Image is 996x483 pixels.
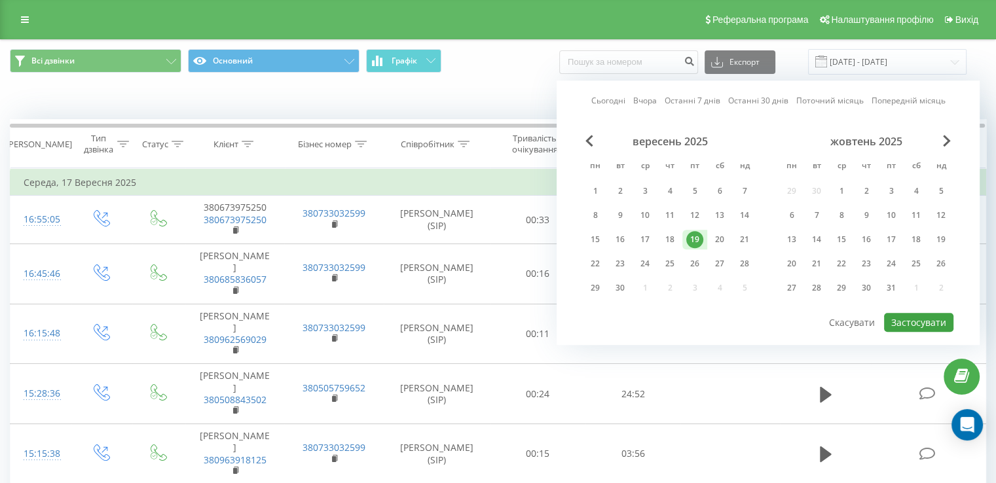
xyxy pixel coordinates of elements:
[735,157,754,177] abbr: неділя
[657,181,682,201] div: чт 4 вер 2025 р.
[608,230,633,249] div: вт 16 вер 2025 р.
[633,206,657,225] div: ср 10 вер 2025 р.
[858,279,875,296] div: 30
[657,230,682,249] div: чт 18 вер 2025 р.
[808,231,825,248] div: 14
[879,206,904,225] div: пт 10 жовт 2025 р.
[711,231,728,248] div: 20
[932,183,950,200] div: 5
[384,364,490,424] td: [PERSON_NAME] (SIP)
[392,56,417,65] span: Графік
[185,243,284,304] td: [PERSON_NAME]
[858,255,875,272] div: 23
[779,206,804,225] div: пн 6 жовт 2025 р.
[951,409,983,440] div: Open Intercom Messenger
[804,230,829,249] div: вт 14 жовт 2025 р.
[858,183,875,200] div: 2
[883,207,900,224] div: 10
[24,261,58,287] div: 16:45:46
[881,157,901,177] abbr: п’ятниця
[303,441,365,454] a: 380733032599
[808,279,825,296] div: 28
[587,207,604,224] div: 8
[804,206,829,225] div: вт 7 жовт 2025 р.
[490,243,585,304] td: 00:16
[783,207,800,224] div: 6
[707,181,732,201] div: сб 6 вер 2025 р.
[587,279,604,296] div: 29
[858,231,875,248] div: 16
[879,254,904,274] div: пт 24 жовт 2025 р.
[24,207,58,232] div: 16:55:05
[401,139,454,150] div: Співробітник
[10,49,181,73] button: Всі дзвінки
[707,206,732,225] div: сб 13 вер 2025 р.
[707,254,732,274] div: сб 27 вер 2025 р.
[490,364,585,424] td: 00:24
[807,157,826,177] abbr: вівторок
[711,183,728,200] div: 6
[612,183,629,200] div: 2
[636,183,654,200] div: 3
[204,454,267,466] a: 380963918125
[142,139,168,150] div: Статус
[732,181,757,201] div: нд 7 вер 2025 р.
[188,49,360,73] button: Основний
[854,254,879,274] div: чт 23 жовт 2025 р.
[661,255,678,272] div: 25
[636,207,654,224] div: 10
[908,255,925,272] div: 25
[779,278,804,298] div: пн 27 жовт 2025 р.
[779,254,804,274] div: пн 20 жовт 2025 р.
[943,135,951,147] span: Next Month
[633,230,657,249] div: ср 17 вер 2025 р.
[904,206,929,225] div: сб 11 жовт 2025 р.
[883,231,900,248] div: 17
[712,14,809,25] span: Реферальна програма
[829,206,854,225] div: ср 8 жовт 2025 р.
[608,278,633,298] div: вт 30 вер 2025 р.
[610,157,630,177] abbr: вівторок
[657,206,682,225] div: чт 11 вер 2025 р.
[490,196,585,244] td: 00:33
[707,230,732,249] div: сб 20 вер 2025 р.
[612,207,629,224] div: 9
[831,14,933,25] span: Налаштування профілю
[833,255,850,272] div: 22
[185,196,284,244] td: 380673975250
[583,135,757,148] div: вересень 2025
[829,278,854,298] div: ср 29 жовт 2025 р.
[303,207,365,219] a: 380733032599
[931,157,951,177] abbr: неділя
[879,278,904,298] div: пт 31 жовт 2025 р.
[636,231,654,248] div: 17
[779,230,804,249] div: пн 13 жовт 2025 р.
[587,255,604,272] div: 22
[384,243,490,304] td: [PERSON_NAME] (SIP)
[633,254,657,274] div: ср 24 вер 2025 р.
[908,207,925,224] div: 11
[585,157,605,177] abbr: понеділок
[854,206,879,225] div: чт 9 жовт 2025 р.
[808,255,825,272] div: 21
[6,139,72,150] div: [PERSON_NAME]
[932,207,950,224] div: 12
[932,255,950,272] div: 26
[883,279,900,296] div: 31
[779,135,953,148] div: жовтень 2025
[711,255,728,272] div: 27
[633,181,657,201] div: ср 3 вер 2025 р.
[204,333,267,346] a: 380962569029
[929,181,953,201] div: нд 5 жовт 2025 р.
[736,207,753,224] div: 14
[585,135,593,147] span: Previous Month
[732,230,757,249] div: нд 21 вер 2025 р.
[682,181,707,201] div: пт 5 вер 2025 р.
[686,183,703,200] div: 5
[303,321,365,334] a: 380733032599
[583,254,608,274] div: пн 22 вер 2025 р.
[883,183,900,200] div: 3
[822,313,882,332] button: Скасувати
[829,181,854,201] div: ср 1 жовт 2025 р.
[661,207,678,224] div: 11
